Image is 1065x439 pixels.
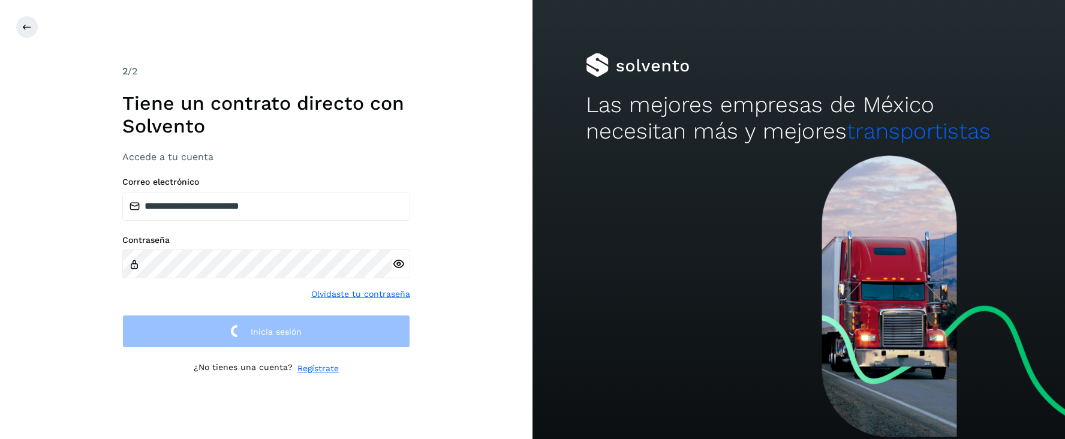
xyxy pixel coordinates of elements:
span: 2 [122,65,128,77]
p: ¿No tienes una cuenta? [194,362,293,375]
h3: Accede a tu cuenta [122,151,410,163]
a: Regístrate [297,362,339,375]
label: Correo electrónico [122,177,410,187]
label: Contraseña [122,235,410,245]
h2: Las mejores empresas de México necesitan más y mejores [586,92,1012,145]
div: /2 [122,64,410,79]
a: Olvidaste tu contraseña [311,288,410,300]
span: Inicia sesión [251,327,302,336]
button: Inicia sesión [122,315,410,348]
h1: Tiene un contrato directo con Solvento [122,92,410,138]
span: transportistas [847,118,991,144]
